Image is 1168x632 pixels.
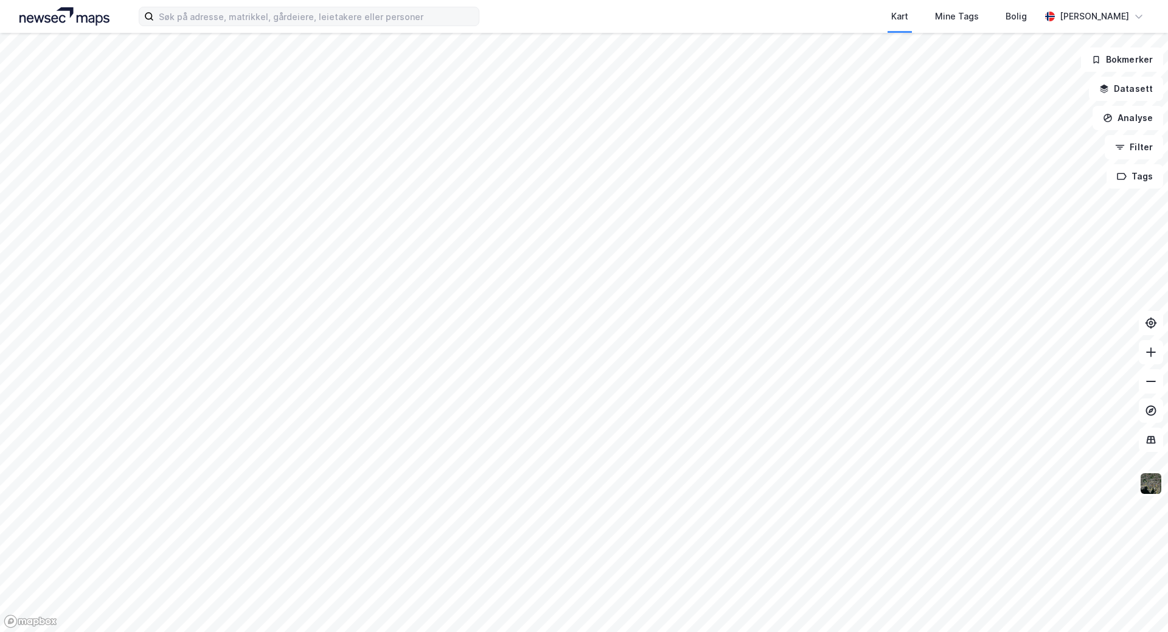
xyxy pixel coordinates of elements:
button: Datasett [1089,77,1163,101]
div: Mine Tags [935,9,979,24]
img: logo.a4113a55bc3d86da70a041830d287a7e.svg [19,7,109,26]
button: Filter [1105,135,1163,159]
div: Kontrollprogram for chat [1107,574,1168,632]
div: Bolig [1006,9,1027,24]
div: Kart [891,9,908,24]
iframe: Chat Widget [1107,574,1168,632]
div: [PERSON_NAME] [1060,9,1129,24]
a: Mapbox homepage [4,614,57,628]
img: 9k= [1139,472,1163,495]
button: Tags [1107,164,1163,189]
input: Søk på adresse, matrikkel, gårdeiere, leietakere eller personer [154,7,479,26]
button: Analyse [1093,106,1163,130]
button: Bokmerker [1081,47,1163,72]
